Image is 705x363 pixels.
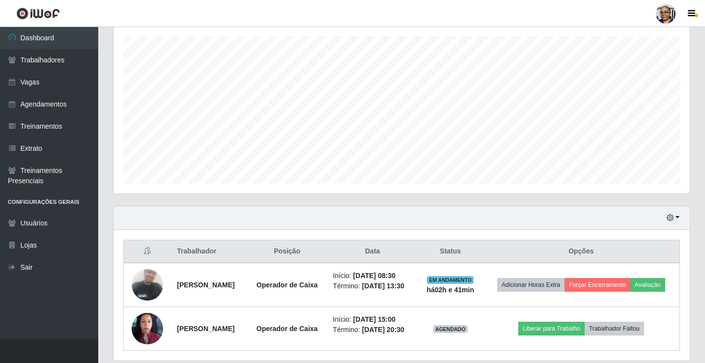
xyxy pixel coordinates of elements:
th: Opções [483,240,680,263]
button: Forçar Encerramento [564,278,630,292]
button: Avaliação [630,278,665,292]
strong: Operador de Caixa [256,281,318,289]
li: Início: [333,271,412,281]
th: Trabalhador [171,240,247,263]
button: Adicionar Horas Extra [497,278,564,292]
th: Status [418,240,483,263]
strong: [PERSON_NAME] [177,281,234,289]
time: [DATE] 08:30 [353,272,395,279]
strong: Operador de Caixa [256,325,318,333]
img: CoreUI Logo [16,7,60,20]
button: Liberar para Trabalho [518,322,585,335]
button: Trabalhador Faltou [585,322,644,335]
th: Data [327,240,418,263]
li: Início: [333,314,412,325]
strong: há 02 h e 41 min [426,286,474,294]
strong: [PERSON_NAME] [177,325,234,333]
li: Término: [333,325,412,335]
time: [DATE] 13:30 [362,282,404,290]
span: EM ANDAMENTO [427,276,474,284]
img: 1724608563724.jpeg [132,264,163,306]
time: [DATE] 15:00 [353,315,395,323]
time: [DATE] 20:30 [362,326,404,334]
th: Posição [247,240,327,263]
li: Término: [333,281,412,291]
span: AGENDADO [433,325,468,333]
